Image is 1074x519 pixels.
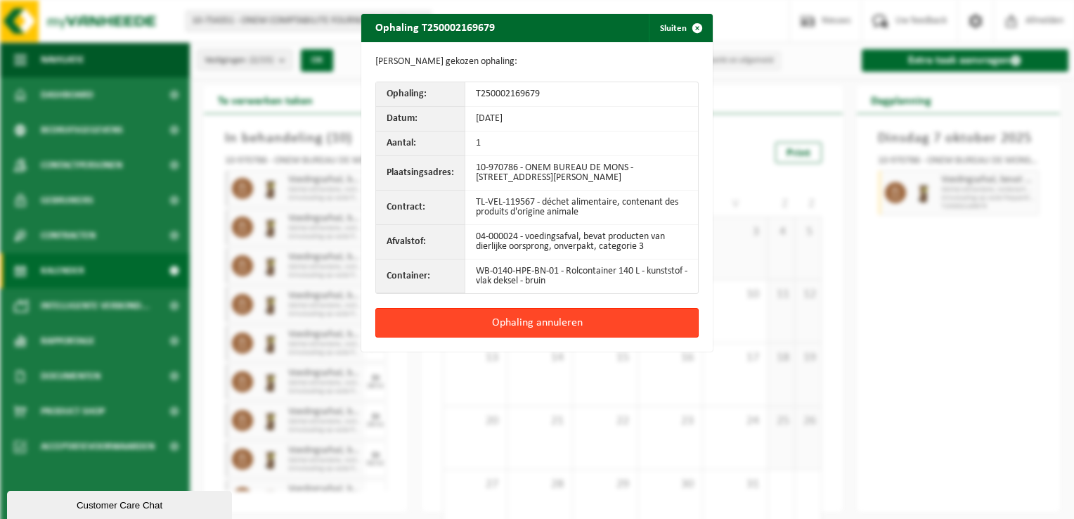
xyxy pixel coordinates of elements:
[465,191,698,225] td: TL-VEL-119567 - déchet alimentaire, contenant des produits d'origine animale
[376,107,465,132] th: Datum:
[465,259,698,293] td: WB-0140-HPE-BN-01 - Rolcontainer 140 L - kunststof - vlak deksel - bruin
[376,156,465,191] th: Plaatsingsadres:
[7,488,235,519] iframe: chat widget
[376,191,465,225] th: Contract:
[465,132,698,156] td: 1
[361,14,509,41] h2: Ophaling T250002169679
[376,82,465,107] th: Ophaling:
[649,14,711,42] button: Sluiten
[375,308,699,338] button: Ophaling annuleren
[375,56,699,68] p: [PERSON_NAME] gekozen ophaling:
[465,225,698,259] td: 04-000024 - voedingsafval, bevat producten van dierlijke oorsprong, onverpakt, categorie 3
[376,259,465,293] th: Container:
[465,156,698,191] td: 10-970786 - ONEM BUREAU DE MONS - [STREET_ADDRESS][PERSON_NAME]
[465,107,698,132] td: [DATE]
[376,225,465,259] th: Afvalstof:
[465,82,698,107] td: T250002169679
[376,132,465,156] th: Aantal:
